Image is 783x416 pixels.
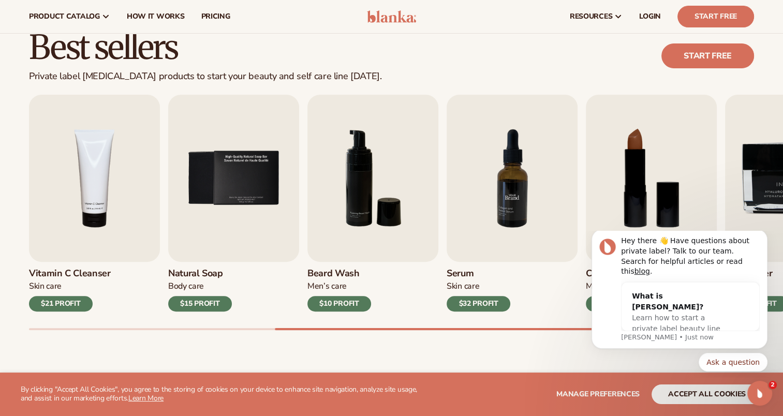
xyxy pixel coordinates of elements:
[29,30,381,65] h2: Best sellers
[570,12,612,21] span: resources
[447,281,510,292] div: Skin Care
[123,122,191,141] button: Quick reply: Ask a question
[168,95,299,311] a: 5 / 9
[307,95,438,311] a: 6 / 9
[447,95,578,311] a: 7 / 9
[58,36,74,44] a: blog
[639,12,661,21] span: LOGIN
[586,95,717,311] a: 8 / 9
[661,43,754,68] a: Start free
[556,384,640,404] button: Manage preferences
[127,12,185,21] span: How It Works
[16,122,191,141] div: Quick reply options
[168,268,232,279] h3: Natural Soap
[29,268,111,279] h3: Vitamin C Cleanser
[652,384,762,404] button: accept all cookies
[201,12,230,21] span: pricing
[168,281,232,292] div: Body Care
[307,268,371,279] h3: Beard Wash
[45,5,184,100] div: Message content
[29,296,93,311] div: $21 PROFIT
[576,231,783,378] iframe: Intercom notifications message
[307,296,371,311] div: $10 PROFIT
[21,385,425,403] p: By clicking "Accept All Cookies", you agree to the storing of cookies on your device to enhance s...
[29,71,381,82] div: Private label [MEDICAL_DATA] products to start your beauty and self care line [DATE].
[747,381,772,406] iframe: Intercom live chat
[447,268,510,279] h3: Serum
[56,60,152,82] div: What is [PERSON_NAME]?
[307,281,371,292] div: Men’s Care
[556,389,640,399] span: Manage preferences
[29,95,160,311] a: 4 / 9
[128,393,164,403] a: Learn More
[56,83,144,113] span: Learn how to start a private label beauty line with [PERSON_NAME]
[46,52,162,123] div: What is [PERSON_NAME]?Learn how to start a private label beauty line with [PERSON_NAME]
[168,296,232,311] div: $15 PROFIT
[45,5,184,46] div: Hey there 👋 Have questions about private label? Talk to our team. Search for helpful articles or ...
[29,12,100,21] span: product catalog
[45,102,184,111] p: Message from Lee, sent Just now
[769,381,777,389] span: 2
[367,10,416,23] img: logo
[29,281,111,292] div: Skin Care
[677,6,754,27] a: Start Free
[23,8,40,24] img: Profile image for Lee
[447,296,510,311] div: $32 PROFIT
[447,95,578,262] img: Shopify Image 11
